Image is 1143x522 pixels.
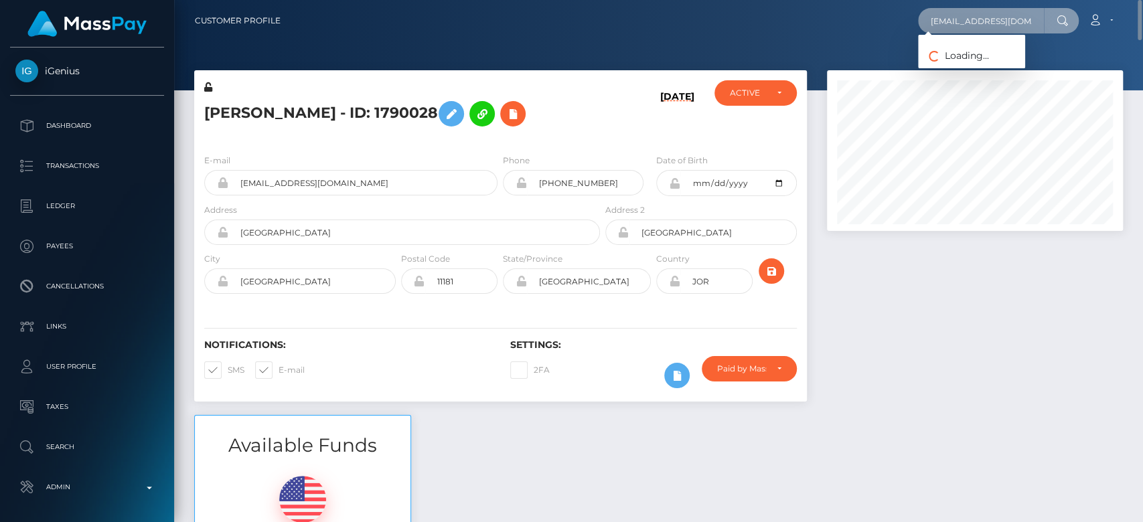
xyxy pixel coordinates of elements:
[605,204,645,216] label: Address 2
[10,310,164,343] a: Links
[401,253,450,265] label: Postal Code
[204,339,490,351] h6: Notifications:
[195,7,281,35] a: Customer Profile
[15,236,159,256] p: Payees
[15,156,159,176] p: Transactions
[918,8,1044,33] input: Search...
[10,350,164,383] a: User Profile
[714,80,796,106] button: ACTIVE
[702,356,796,381] button: Paid by MassPay
[717,363,765,374] div: Paid by MassPay
[15,116,159,136] p: Dashboard
[204,204,237,216] label: Address
[255,361,305,379] label: E-mail
[10,65,164,77] span: iGenius
[10,470,164,504] a: Admin
[10,270,164,303] a: Cancellations
[503,253,562,265] label: State/Province
[15,276,159,296] p: Cancellations
[10,189,164,223] a: Ledger
[15,397,159,417] p: Taxes
[656,253,690,265] label: Country
[15,357,159,377] p: User Profile
[510,361,550,379] label: 2FA
[15,196,159,216] p: Ledger
[204,253,220,265] label: City
[15,477,159,497] p: Admin
[503,155,530,167] label: Phone
[195,432,410,458] h3: Available Funds
[204,361,244,379] label: SMS
[10,109,164,143] a: Dashboard
[204,94,593,133] h5: [PERSON_NAME] - ID: 1790028
[10,230,164,263] a: Payees
[10,149,164,183] a: Transactions
[15,437,159,457] p: Search
[15,317,159,337] p: Links
[656,155,708,167] label: Date of Birth
[10,390,164,424] a: Taxes
[27,11,147,37] img: MassPay Logo
[204,155,230,167] label: E-mail
[510,339,796,351] h6: Settings:
[10,430,164,464] a: Search
[730,88,765,98] div: ACTIVE
[660,91,694,138] h6: [DATE]
[15,60,38,82] img: iGenius
[918,50,989,62] span: Loading...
